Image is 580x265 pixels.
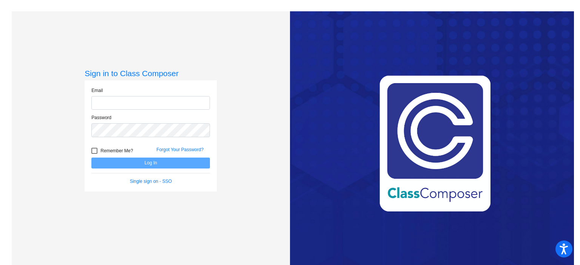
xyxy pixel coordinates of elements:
[85,69,217,78] h3: Sign in to Class Composer
[100,146,133,155] span: Remember Me?
[91,114,111,121] label: Password
[156,147,204,152] a: Forgot Your Password?
[130,179,172,184] a: Single sign on - SSO
[91,87,103,94] label: Email
[91,158,210,168] button: Log In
